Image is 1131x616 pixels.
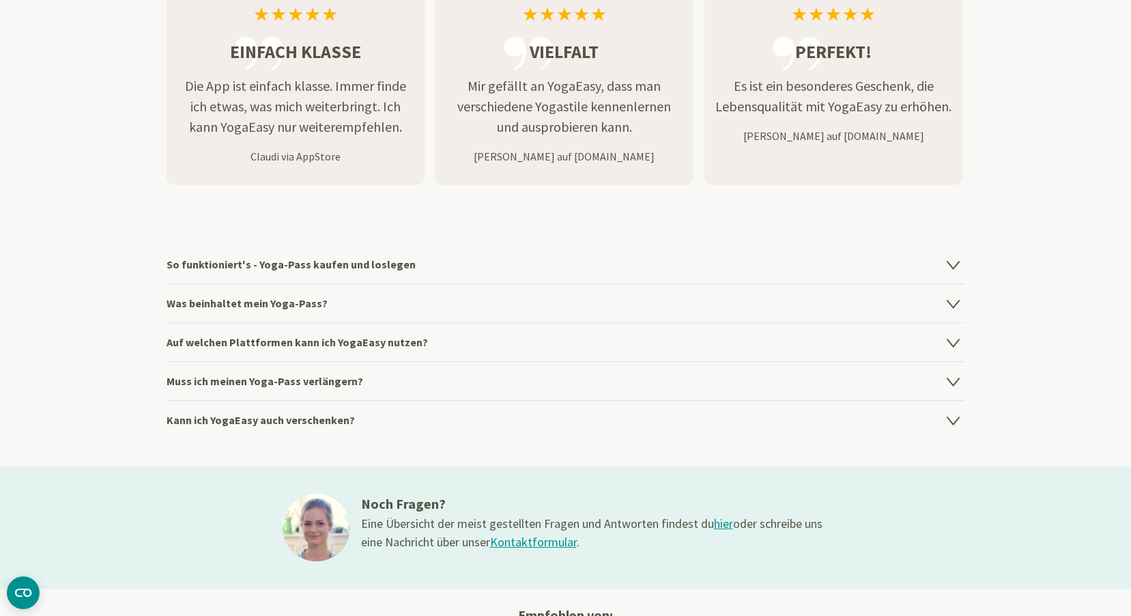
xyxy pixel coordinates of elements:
p: [PERSON_NAME] auf [DOMAIN_NAME] [704,128,962,144]
h3: Perfekt! [704,38,962,65]
button: CMP-Widget öffnen [7,576,40,609]
h4: Was beinhaltet mein Yoga-Pass? [167,283,965,322]
p: Die App ist einfach klasse. Immer finde ich etwas, was mich weiterbringt. Ich kann YogaEasy nur w... [167,76,425,137]
h3: Vielfalt [435,38,693,65]
h4: Muss ich meinen Yoga-Pass verlängern? [167,361,965,400]
h3: Noch Fragen? [361,494,825,514]
p: Es ist ein besonderes Geschenk, die Lebensqualität mit YogaEasy zu erhöhen. [704,76,962,117]
a: Kontaktformular [490,534,577,550]
p: Claudi via AppStore [167,148,425,165]
h4: Auf welchen Plattformen kann ich YogaEasy nutzen? [167,322,965,361]
h3: Einfach klasse [167,38,425,65]
img: ines@1x.jpg [283,494,350,561]
h4: So funktioniert's - Yoga-Pass kaufen und loslegen [167,245,965,283]
a: hier [714,516,733,531]
p: Mir gefällt an YogaEasy, dass man verschiedene Yogastile kennenlernen und ausprobieren kann. [435,76,693,137]
div: Eine Übersicht der meist gestellten Fragen und Antworten findest du oder schreibe uns eine Nachri... [361,514,825,551]
h4: Kann ich YogaEasy auch verschenken? [167,400,965,439]
p: [PERSON_NAME] auf [DOMAIN_NAME] [435,148,693,165]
